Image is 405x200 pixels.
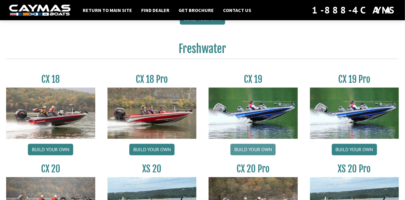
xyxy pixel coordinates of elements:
h3: CX 19 Pro [310,74,399,85]
a: Build your own [28,144,73,156]
a: Build your own [332,144,377,156]
img: CX19_thumbnail.jpg [310,88,399,139]
div: 1-888-4CAYMAS [312,3,396,17]
h3: CX 20 Pro [209,163,298,175]
a: Get Brochure [176,6,217,14]
a: Build your own [230,144,276,156]
img: CX19_thumbnail.jpg [209,88,298,139]
h2: Freshwater [6,42,399,59]
a: Find Dealer [138,6,172,14]
h3: CX 20 [6,163,95,175]
img: white-logo-c9c8dbefe5ff5ceceb0f0178aa75bf4bb51f6bca0971e226c86eb53dfe498488.png [9,5,70,16]
img: CX-18SS_thumbnail.jpg [108,88,197,139]
a: Build your own [129,144,175,156]
a: Contact Us [220,6,254,14]
a: Return to main site [80,6,135,14]
h3: XS 20 Pro [310,163,399,175]
h3: CX 18 [6,74,95,85]
h3: XS 20 [108,163,197,175]
img: CX-18S_thumbnail.jpg [6,88,95,139]
h3: CX 19 [209,74,298,85]
h3: CX 18 Pro [108,74,197,85]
